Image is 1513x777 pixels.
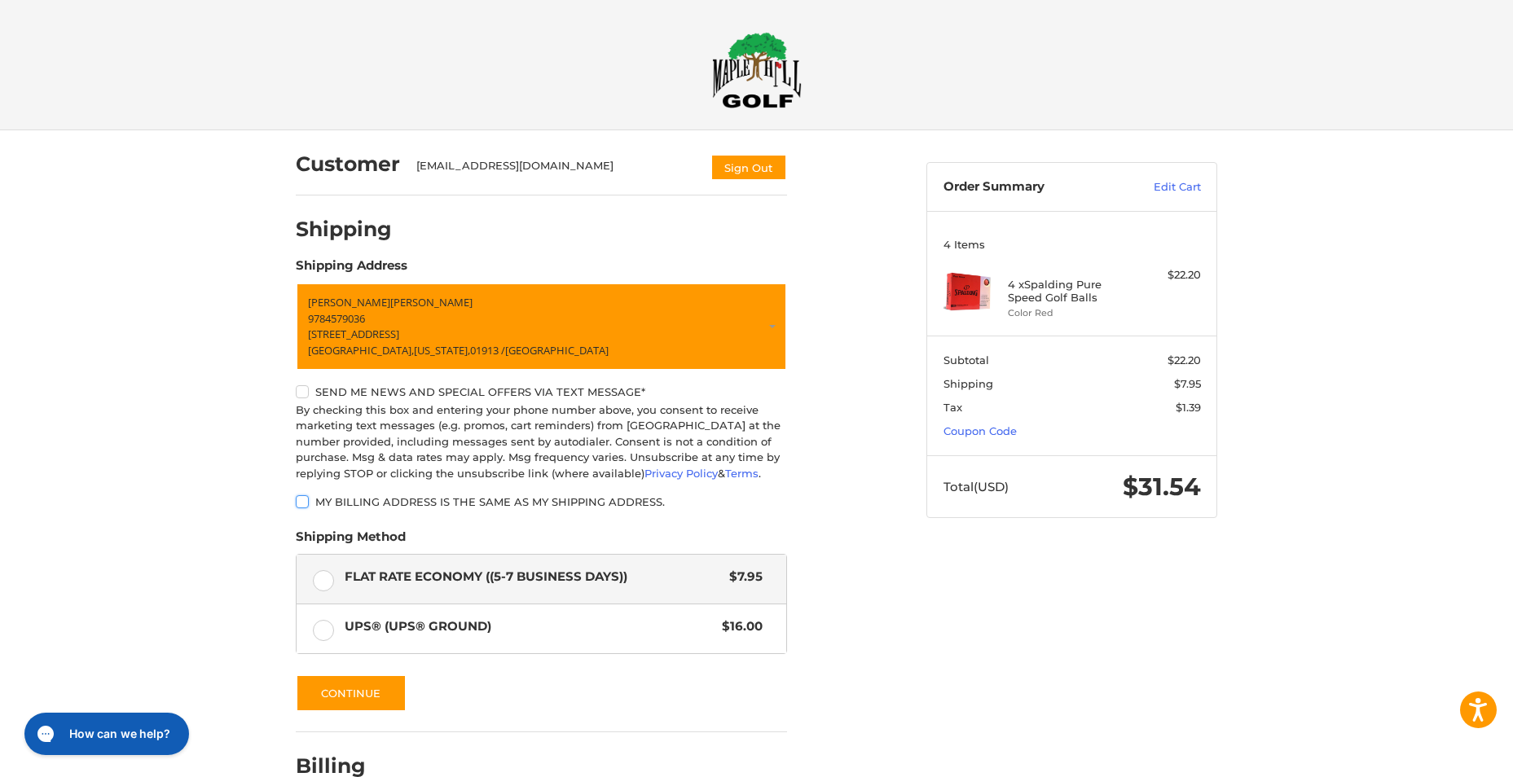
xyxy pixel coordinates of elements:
[943,424,1017,437] a: Coupon Code
[1008,278,1133,305] h4: 4 x Spalding Pure Speed Golf Balls
[296,217,392,242] h2: Shipping
[505,343,609,358] span: [GEOGRAPHIC_DATA]
[943,179,1119,195] h3: Order Summary
[1137,267,1201,283] div: $22.20
[296,528,406,554] legend: Shipping Method
[943,401,962,414] span: Tax
[470,343,505,358] span: 01913 /
[345,568,722,586] span: Flat Rate Economy ((5-7 Business Days))
[1379,733,1513,777] iframe: Google Customer Reviews
[308,311,365,326] span: 9784579036
[1123,472,1201,502] span: $31.54
[725,467,759,480] a: Terms
[390,295,473,309] span: [PERSON_NAME]
[296,151,400,177] h2: Customer
[308,295,390,309] span: [PERSON_NAME]
[1174,377,1201,390] span: $7.95
[345,617,715,636] span: UPS® (UPS® Ground)
[296,402,787,482] div: By checking this box and entering your phone number above, you consent to receive marketing text ...
[416,158,695,181] div: [EMAIL_ADDRESS][DOMAIN_NAME]
[943,238,1201,251] h3: 4 Items
[296,385,787,398] label: Send me news and special offers via text message*
[943,479,1009,494] span: Total (USD)
[1168,353,1201,367] span: $22.20
[296,257,407,283] legend: Shipping Address
[712,32,802,108] img: Maple Hill Golf
[644,467,718,480] a: Privacy Policy
[296,674,407,712] button: Continue
[714,617,763,636] span: $16.00
[308,343,414,358] span: [GEOGRAPHIC_DATA],
[1008,306,1133,320] li: Color Red
[710,154,787,181] button: Sign Out
[943,377,993,390] span: Shipping
[414,343,470,358] span: [US_STATE],
[1176,401,1201,414] span: $1.39
[16,707,194,761] iframe: Gorgias live chat messenger
[1119,179,1201,195] a: Edit Cart
[296,283,787,371] a: Enter or select a different address
[296,495,787,508] label: My billing address is the same as my shipping address.
[308,327,399,341] span: [STREET_ADDRESS]
[943,353,989,367] span: Subtotal
[721,568,763,586] span: $7.95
